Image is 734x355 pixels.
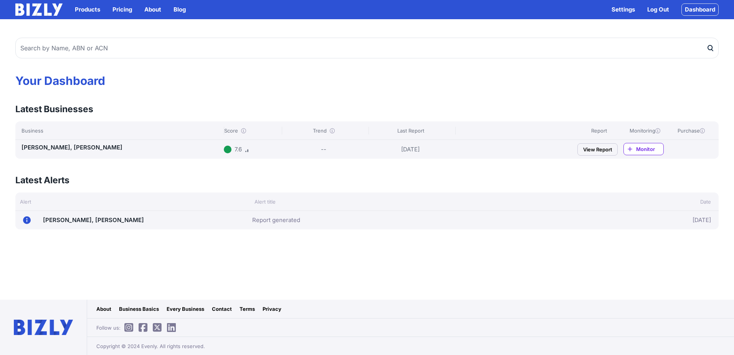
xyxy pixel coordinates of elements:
h1: Your Dashboard [15,74,719,88]
a: [PERSON_NAME], [PERSON_NAME] [21,144,122,151]
div: Date [602,198,719,206]
a: Terms [240,305,255,313]
span: Follow us: [96,324,180,332]
button: Products [75,5,100,14]
a: About [96,305,111,313]
span: Copyright © 2024 Evenly. All rights reserved. [96,342,205,350]
a: Report generated [252,216,300,225]
div: -- [321,145,326,154]
a: About [144,5,161,14]
div: Purchase [670,127,713,134]
a: Pricing [112,5,132,14]
a: Privacy [263,305,281,313]
a: Monitor [623,143,664,155]
a: Every Business [167,305,204,313]
a: Blog [174,5,186,14]
div: [DATE] [369,143,452,156]
div: Alert title [250,198,602,206]
a: Dashboard [681,3,719,16]
div: Report [577,127,620,134]
a: View Report [577,143,618,156]
div: Monitoring [623,127,666,134]
div: Last Report [369,127,452,134]
a: [PERSON_NAME], [PERSON_NAME] [43,216,144,224]
a: Contact [212,305,232,313]
h3: Latest Alerts [15,174,69,186]
a: Settings [612,5,635,14]
div: 7.6 [235,145,242,154]
h3: Latest Businesses [15,103,93,115]
div: Trend [282,127,365,134]
div: Score [224,127,279,134]
div: Alert [15,198,250,206]
input: Search by Name, ABN or ACN [15,38,719,58]
div: [DATE] [596,214,711,226]
div: Business [21,127,221,134]
a: Business Basics [119,305,159,313]
span: Monitor [636,145,663,153]
a: Log Out [647,5,669,14]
